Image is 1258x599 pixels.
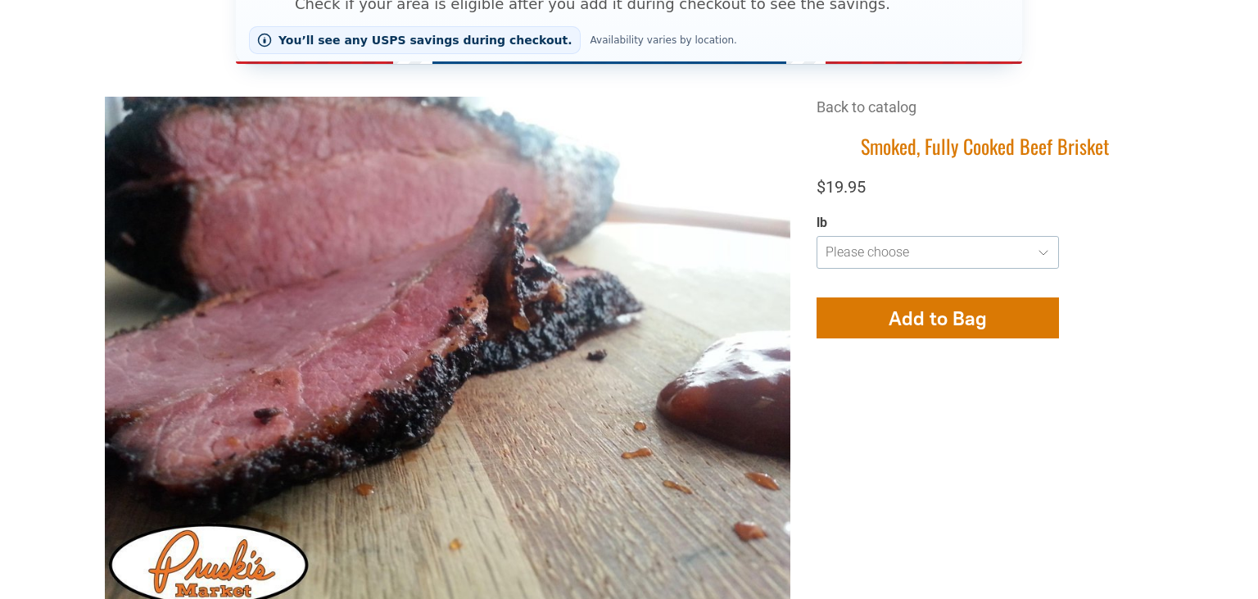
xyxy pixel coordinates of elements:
[889,306,987,330] span: Add to Bag
[817,134,1153,159] h1: Smoked, Fully Cooked Beef Brisket
[817,177,866,197] span: $19.95
[817,97,1153,134] div: Breadcrumbs
[278,34,572,47] span: You’ll see any USPS savings during checkout.
[817,98,916,116] a: Back to catalog
[587,34,740,46] span: Availability varies by location.
[817,215,1059,232] div: lb
[817,297,1059,338] button: Add to Bag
